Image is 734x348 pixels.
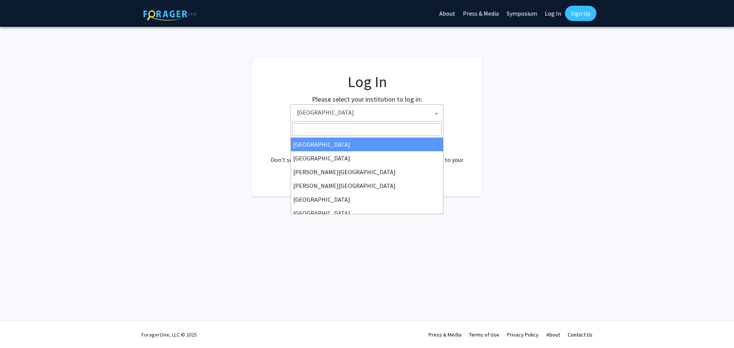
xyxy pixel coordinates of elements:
[546,331,560,338] a: About
[294,105,443,120] span: Baylor University
[141,321,197,348] div: ForagerOne, LLC © 2025
[143,7,197,21] img: ForagerOne Logo
[291,104,443,121] span: Baylor University
[291,151,443,165] li: [GEOGRAPHIC_DATA]
[507,331,539,338] a: Privacy Policy
[6,314,32,342] iframe: Chat
[291,193,443,206] li: [GEOGRAPHIC_DATA]
[568,331,593,338] a: Contact Us
[268,73,466,91] h1: Log In
[268,137,466,173] div: No account? . Don't see your institution? about bringing ForagerOne to your institution.
[291,179,443,193] li: [PERSON_NAME][GEOGRAPHIC_DATA]
[292,123,442,136] input: Search
[429,331,461,338] a: Press & Media
[291,138,443,151] li: [GEOGRAPHIC_DATA]
[312,94,422,104] label: Please select your institution to log in:
[291,165,443,179] li: [PERSON_NAME][GEOGRAPHIC_DATA]
[565,6,596,21] a: Sign Up
[469,331,499,338] a: Terms of Use
[291,206,443,220] li: [GEOGRAPHIC_DATA]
